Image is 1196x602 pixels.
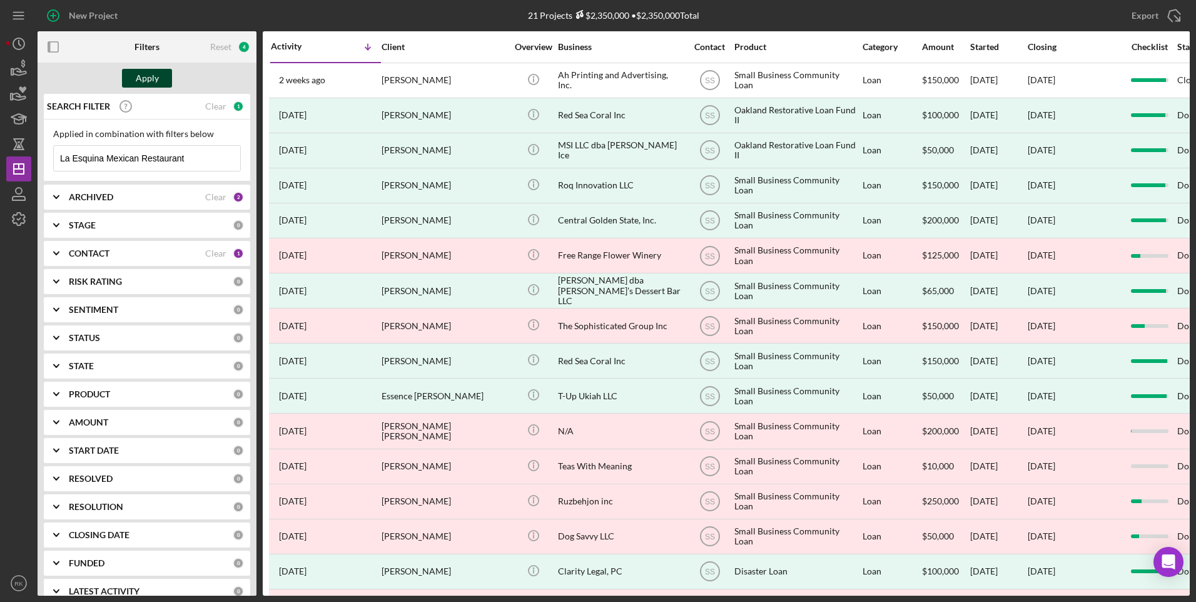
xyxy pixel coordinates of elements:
div: [PERSON_NAME] [382,134,507,167]
div: Loan [863,379,921,412]
div: 0 [233,501,244,513]
div: [PERSON_NAME] [382,344,507,377]
text: SS [704,497,714,506]
div: $65,000 [922,274,969,307]
b: STAGE [69,220,96,230]
div: Loan [863,239,921,272]
div: [DATE] [970,414,1026,447]
div: Closing [1028,42,1122,52]
div: $150,000 [922,64,969,97]
div: [PERSON_NAME] [382,204,507,237]
b: PRODUCT [69,389,110,399]
div: 0 [233,360,244,372]
div: Small Business Community Loan [734,485,859,518]
time: [DATE] [1028,496,1055,506]
div: Loan [863,274,921,307]
div: [DATE] [970,169,1026,202]
div: 0 [233,586,244,597]
div: $150,000 [922,344,969,377]
time: 2023-11-15 06:27 [279,426,307,436]
text: SS [704,181,714,190]
div: 0 [233,389,244,400]
b: AMOUNT [69,417,108,427]
div: Loan [863,99,921,132]
text: SS [704,111,714,120]
div: Product [734,42,859,52]
div: $2,350,000 [572,10,629,21]
div: Oakland Restorative Loan Fund II [734,134,859,167]
div: Small Business Community Loan [734,64,859,97]
b: Filters [134,42,160,52]
div: [DATE] [970,309,1026,342]
div: Small Business Community Loan [734,309,859,342]
div: Small Business Community Loan [734,414,859,447]
div: 0 [233,276,244,287]
div: $100,000 [922,99,969,132]
div: [DATE] [970,450,1026,483]
div: Loan [863,134,921,167]
div: [DATE] [1028,145,1055,155]
div: 2 [233,191,244,203]
text: SS [704,217,714,225]
time: 2023-04-27 23:21 [279,566,307,576]
div: Loan [863,309,921,342]
time: 2025-03-12 10:49 [279,110,307,120]
time: [DATE] [1028,426,1055,436]
div: [DATE] [1028,286,1055,296]
time: 2023-12-15 20:11 [279,356,307,366]
div: $100,000 [922,555,969,588]
time: 2024-06-24 21:59 [279,215,307,225]
div: Business [558,42,683,52]
div: Small Business Community Loan [734,239,859,272]
div: [DATE] [970,134,1026,167]
time: 2024-02-07 18:23 [279,321,307,331]
div: Small Business Community Loan [734,450,859,483]
div: Small Business Community Loan [734,274,859,307]
text: SS [704,427,714,436]
b: STATE [69,361,94,371]
div: [PERSON_NAME] [382,239,507,272]
div: Small Business Community Loan [734,520,859,553]
b: CLOSING DATE [69,530,129,540]
text: RK [14,580,23,587]
div: $200,000 [922,204,969,237]
time: [DATE] [1028,461,1055,471]
div: 1 [233,101,244,112]
div: Free Range Flower Winery [558,239,683,272]
div: 0 [233,445,244,456]
time: [DATE] [1028,320,1055,331]
div: Teas With Meaning [558,450,683,483]
time: 2023-07-07 00:43 [279,461,307,471]
div: [DATE] [970,379,1026,412]
div: N/A [558,414,683,447]
div: [DATE] [970,99,1026,132]
button: Apply [122,69,172,88]
text: SS [704,533,714,541]
div: [DATE] [970,204,1026,237]
div: Loan [863,169,921,202]
text: SS [704,322,714,330]
div: Started [970,42,1026,52]
div: $150,000 [922,309,969,342]
div: Small Business Community Loan [734,379,859,412]
time: 2023-06-07 01:26 [279,496,307,506]
b: RESOLVED [69,474,113,484]
div: 0 [233,332,244,344]
b: START DATE [69,446,119,456]
div: Apply [136,69,159,88]
div: [PERSON_NAME] [382,555,507,588]
text: SS [704,252,714,260]
div: Reset [210,42,231,52]
text: SS [704,146,714,155]
div: $10,000 [922,450,969,483]
div: [DATE] [1028,566,1055,576]
b: RISK RATING [69,277,122,287]
text: SS [704,357,714,365]
div: [PERSON_NAME] [PERSON_NAME] [382,414,507,447]
div: [DATE] [970,64,1026,97]
div: Loan [863,414,921,447]
div: $50,000 [922,134,969,167]
button: Export [1119,3,1190,28]
div: Ah Printing and Advertising, Inc. [558,64,683,97]
div: 0 [233,529,244,541]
